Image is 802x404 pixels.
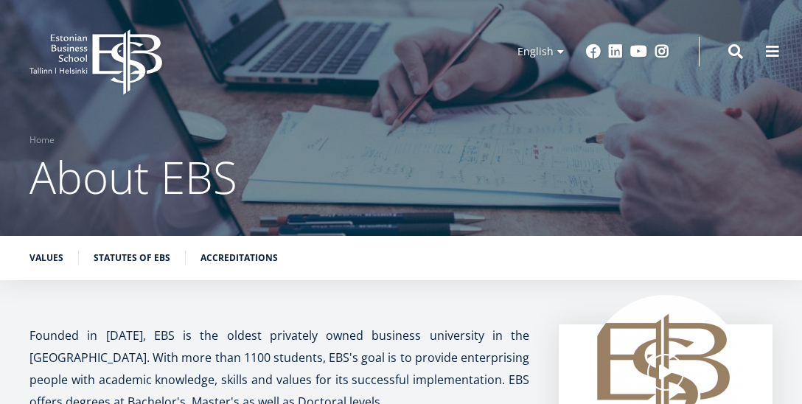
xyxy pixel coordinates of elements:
[630,44,647,59] a: Youtube
[608,44,623,59] a: Linkedin
[586,44,601,59] a: Facebook
[94,251,170,265] a: Statutes of EBS
[200,251,278,265] a: Accreditations
[29,251,63,265] a: Values
[29,147,237,207] span: About EBS
[29,133,55,147] a: Home
[655,44,669,59] a: Instagram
